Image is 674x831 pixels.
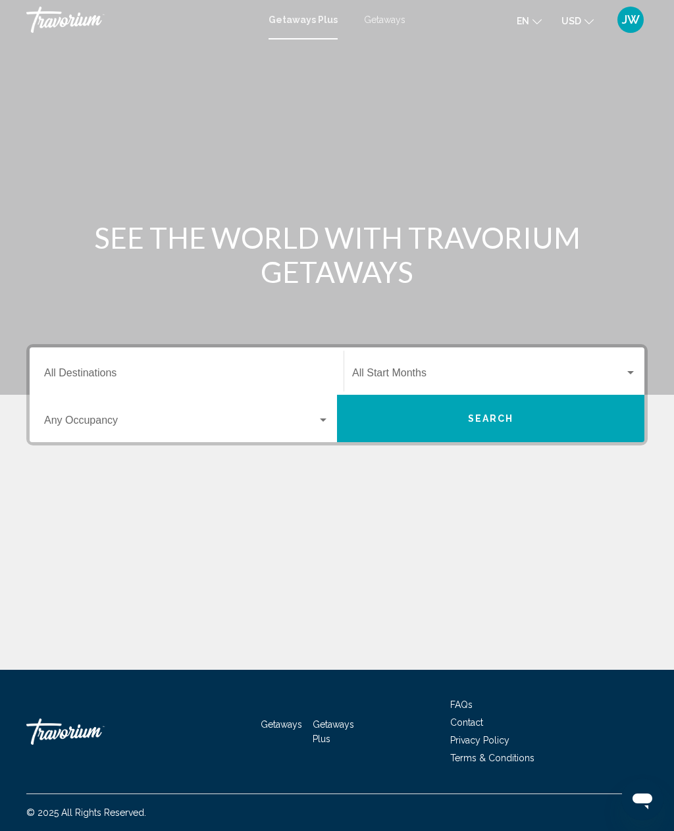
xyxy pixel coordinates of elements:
button: Search [337,395,644,442]
button: Change language [517,11,542,30]
button: Change currency [561,11,594,30]
a: Privacy Policy [450,735,509,745]
iframe: Button to launch messaging window [621,778,663,820]
a: Terms & Conditions [450,753,534,763]
h1: SEE THE WORLD WITH TRAVORIUM GETAWAYS [90,220,584,289]
span: Search [468,414,514,424]
span: USD [561,16,581,26]
a: Travorium [26,712,158,751]
a: Travorium [26,7,255,33]
a: Getaways [261,719,302,730]
a: Contact [450,717,483,728]
a: FAQs [450,699,473,710]
a: Getaways Plus [313,719,354,744]
span: © 2025 All Rights Reserved. [26,807,146,818]
button: User Menu [613,6,648,34]
span: JW [622,13,640,26]
div: Search widget [30,347,644,442]
a: Getaways [364,14,405,25]
span: en [517,16,529,26]
a: Getaways Plus [269,14,338,25]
